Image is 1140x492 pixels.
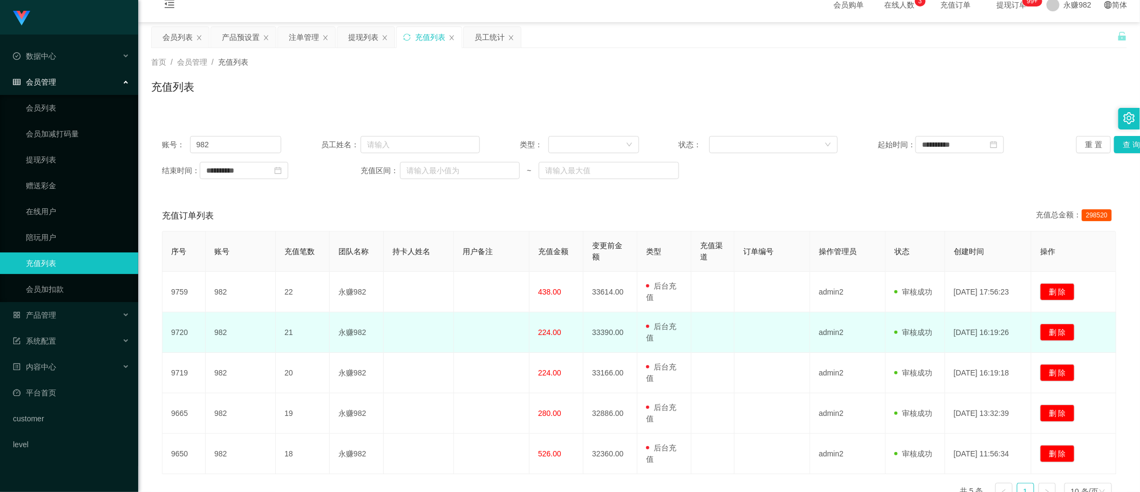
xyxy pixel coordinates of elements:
span: 起始时间： [878,139,915,151]
div: 注单管理 [289,27,319,47]
button: 删 除 [1040,283,1075,300]
i: 图标: unlock [1117,31,1127,41]
td: 18 [276,434,330,474]
td: 永赚982 [330,353,384,393]
td: 永赚982 [330,434,384,474]
div: 充值总金额： [1036,209,1116,222]
span: 员工姓名： [321,139,361,151]
td: 9719 [162,353,206,393]
span: 审核成功 [894,328,932,337]
span: 状态： [679,139,710,151]
i: 图标: close [508,35,514,41]
span: 280.00 [538,409,561,418]
i: 图标: down [825,141,831,149]
td: 20 [276,353,330,393]
span: 充值笔数 [284,247,315,256]
a: 图标: dashboard平台首页 [13,382,130,404]
span: 首页 [151,58,166,66]
span: 后台充值 [646,403,676,423]
span: 审核成功 [894,368,932,377]
td: 982 [206,434,276,474]
span: 充值渠道 [700,241,723,261]
td: 982 [206,312,276,353]
td: [DATE] 13:32:39 [945,393,1032,434]
i: 图标: check-circle-o [13,52,21,60]
td: 33166.00 [583,353,637,393]
input: 请输入 [190,136,281,153]
span: 298520 [1082,209,1112,221]
div: 产品预设置 [222,27,260,47]
td: admin2 [810,272,886,312]
i: 图标: close [449,35,455,41]
span: 持卡人姓名 [392,247,430,256]
span: 充值订单 [935,1,976,9]
span: / [171,58,173,66]
td: 9665 [162,393,206,434]
td: admin2 [810,353,886,393]
span: 后台充值 [646,363,676,382]
a: 在线用户 [26,201,130,222]
span: 操作管理员 [819,247,857,256]
span: 会员管理 [177,58,207,66]
td: 永赚982 [330,272,384,312]
span: 变更前金额 [592,241,622,261]
i: 图标: down [626,141,633,149]
button: 删 除 [1040,445,1075,462]
i: 图标: calendar [274,167,282,174]
i: 图标: close [263,35,269,41]
div: 会员列表 [162,27,193,47]
span: 充值列表 [218,58,248,66]
button: 删 除 [1040,405,1075,422]
td: [DATE] 16:19:18 [945,353,1032,393]
span: 订单编号 [743,247,773,256]
a: 赠送彩金 [26,175,130,196]
a: level [13,434,130,455]
input: 请输入 [361,136,480,153]
td: 21 [276,312,330,353]
i: 图标: global [1104,1,1112,9]
span: 用户备注 [463,247,493,256]
a: 会员加扣款 [26,278,130,300]
button: 重 置 [1076,136,1111,153]
td: 永赚982 [330,312,384,353]
td: 33614.00 [583,272,637,312]
td: admin2 [810,434,886,474]
div: 员工统计 [474,27,505,47]
td: 9759 [162,272,206,312]
td: 33390.00 [583,312,637,353]
span: 在线人数 [879,1,920,9]
td: 永赚982 [330,393,384,434]
a: 会员列表 [26,97,130,119]
img: logo.9652507e.png [13,11,30,26]
a: 充值列表 [26,252,130,274]
td: 9720 [162,312,206,353]
button: 删 除 [1040,364,1075,381]
span: 提现订单 [992,1,1033,9]
i: 图标: appstore-o [13,311,21,319]
span: 后台充值 [646,443,676,463]
span: 后台充值 [646,282,676,302]
td: admin2 [810,312,886,353]
a: 陪玩用户 [26,227,130,248]
span: 产品管理 [13,311,56,319]
span: 224.00 [538,328,561,337]
h1: 充值列表 [151,79,194,95]
i: 图标: profile [13,363,21,371]
td: 982 [206,393,276,434]
span: 类型 [646,247,661,256]
a: customer [13,408,130,429]
td: 32886.00 [583,393,637,434]
span: 224.00 [538,368,561,377]
span: 审核成功 [894,449,932,458]
input: 请输入最小值为 [400,162,520,179]
span: 充值订单列表 [162,209,214,222]
span: 结束时间： [162,165,200,176]
div: 充值列表 [415,27,445,47]
span: 数据中心 [13,52,56,60]
span: 会员管理 [13,78,56,86]
span: 序号 [171,247,186,256]
span: 系统配置 [13,337,56,345]
span: 438.00 [538,288,561,296]
a: 会员加减打码量 [26,123,130,145]
td: 982 [206,272,276,312]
